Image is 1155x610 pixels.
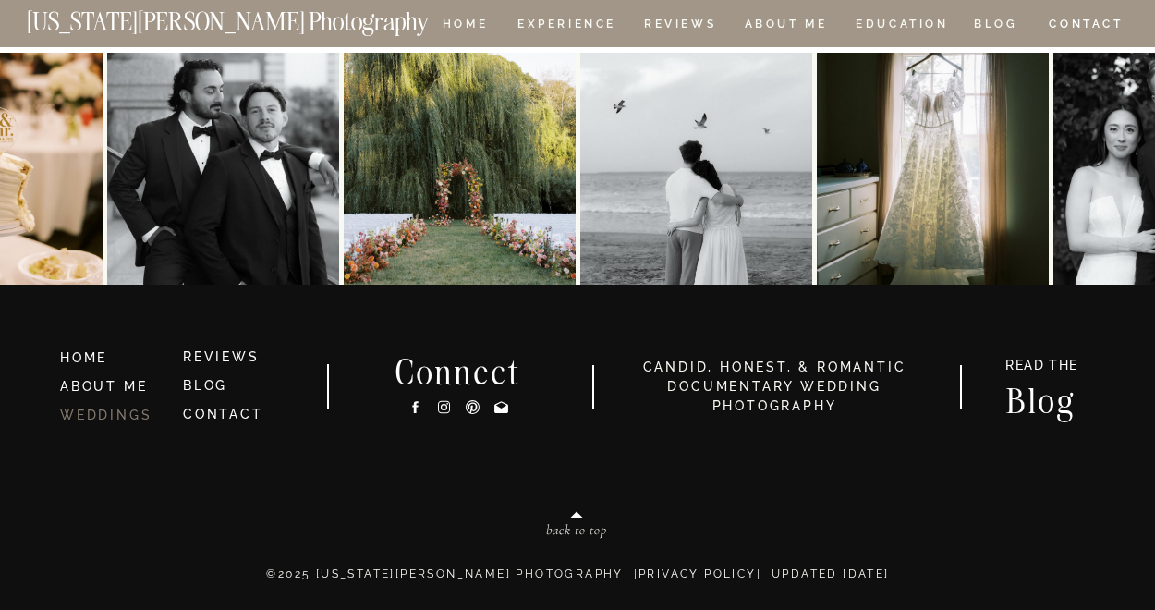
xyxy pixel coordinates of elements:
a: BLOG [183,378,227,393]
a: Experience [517,18,614,34]
a: Privacy Policy [638,567,757,580]
h2: Connect [371,356,545,385]
a: ABOUT ME [60,379,147,394]
a: back to top [468,523,686,543]
a: [US_STATE][PERSON_NAME] Photography [27,9,491,25]
a: BLOG [974,18,1018,34]
a: CONTACT [183,407,263,421]
a: EDUCATION [854,18,951,34]
img: Elaine and this dress 🤍🤍🤍 [817,53,1049,285]
a: REVIEWS [644,18,713,34]
a: CONTACT [1048,14,1125,34]
a: ABOUT ME [744,18,828,34]
img: Mica and Mikey 🕊️ [580,53,812,285]
img: Spent my weekend with the Mr.’s, and everything was perfect — from the courthouse wedding ceremon... [107,53,339,285]
a: REVIEWS [183,349,260,364]
a: READ THE [996,359,1088,378]
a: WEDDINGS [60,408,152,422]
h3: candid, honest, & romantic Documentary Wedding photography [619,358,930,416]
a: HOME [439,18,492,34]
img: Garden ceremony with A&C 🌼🌷🌼🌷 . . . . . . . . Shot for @jennifercontiphoto [344,53,576,285]
a: HOME [60,348,167,369]
p: ©2025 [US_STATE][PERSON_NAME] PHOTOGRAPHY | | Updated [DATE] [23,566,1133,603]
a: Blog [988,384,1095,413]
